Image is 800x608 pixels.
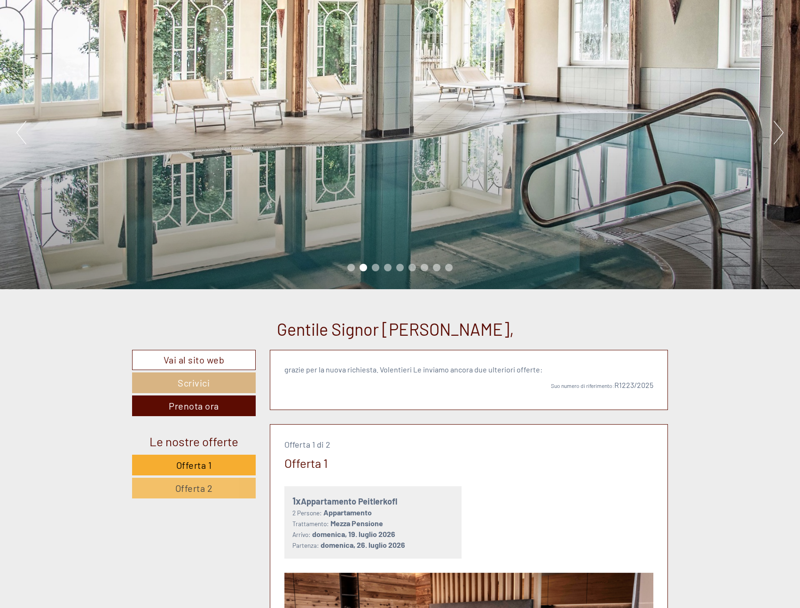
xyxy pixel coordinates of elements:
div: sabato [166,7,204,23]
small: Arrivo: [292,530,311,538]
a: Vai al sito web [132,350,256,370]
a: Prenota ora [132,395,256,416]
b: domenica, 19. luglio 2026 [312,529,395,538]
small: 2 Persone: [292,509,322,517]
b: Appartamento [323,508,372,517]
small: Partenza: [292,541,319,549]
b: Mezza Pensione [330,519,383,528]
button: Next [774,121,784,144]
p: grazie per la nuova richiesta. Volentieri Le inviamo ancora due ulteriori offerte: [284,364,654,375]
button: Invia [320,244,370,264]
span: Offerta 1 di 2 [284,439,330,450]
span: Offerta 2 [175,482,213,494]
small: Trattamento: [292,520,329,528]
button: Previous [16,121,26,144]
a: Scrivici [132,372,256,393]
b: domenica, 26. luglio 2026 [321,540,405,549]
span: Suo numero di riferimento: [551,382,614,389]
span: Offerta 1 [176,459,212,471]
div: Lei [230,27,355,35]
div: Buon giorno, come possiamo aiutarla? [226,25,362,54]
div: Appartamento Peitlerkofl [292,494,454,508]
h1: Gentile Signor [PERSON_NAME], [277,320,514,339]
small: 17:46 [230,46,355,52]
p: R1223/2025 [284,380,654,391]
div: Offerta 1 [284,454,328,472]
b: 1x [292,495,301,506]
div: Le nostre offerte [132,433,256,450]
